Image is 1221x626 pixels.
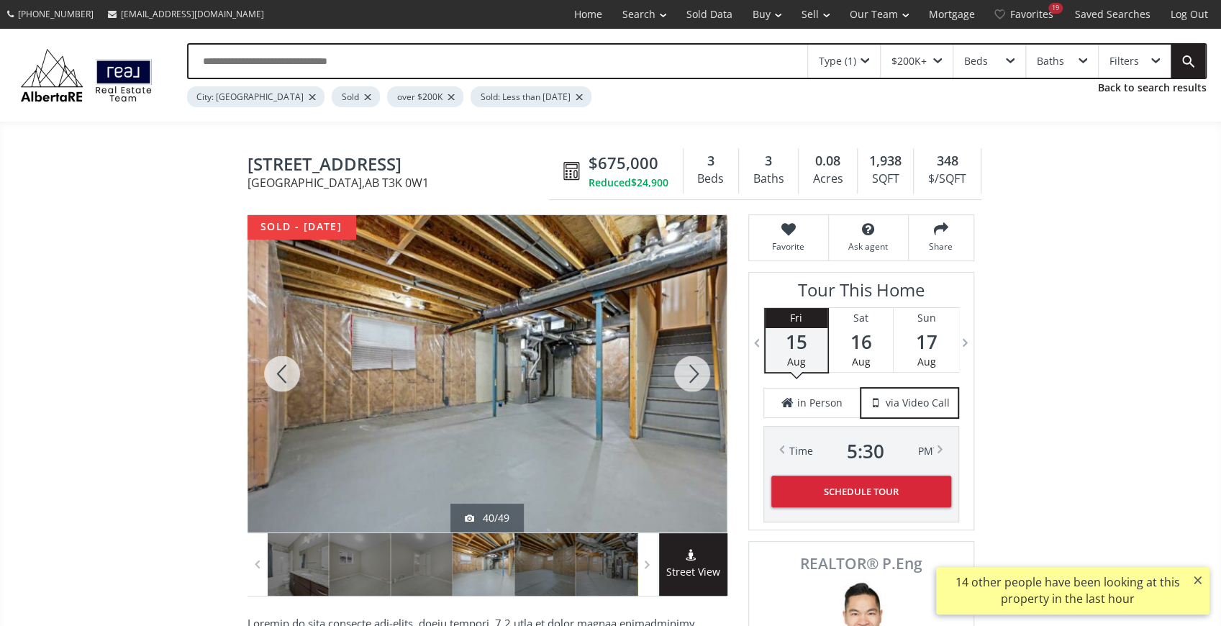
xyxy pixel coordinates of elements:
[766,332,827,352] span: 15
[806,152,850,171] div: 0.08
[589,152,658,174] span: $675,000
[248,215,355,239] div: sold - [DATE]
[787,355,806,368] span: Aug
[869,152,902,171] span: 1,938
[746,168,791,190] div: Baths
[101,1,271,27] a: [EMAIL_ADDRESS][DOMAIN_NAME]
[852,355,871,368] span: Aug
[631,176,668,190] span: $24,900
[1098,81,1207,95] a: Back to search results
[589,176,668,190] div: Reduced
[332,86,380,107] div: Sold
[797,396,843,410] span: in Person
[865,168,906,190] div: SQFT
[921,152,973,171] div: 348
[187,86,324,107] div: City: [GEOGRAPHIC_DATA]
[121,8,264,20] span: [EMAIL_ADDRESS][DOMAIN_NAME]
[964,56,988,66] div: Beds
[387,86,463,107] div: over $200K
[894,332,958,352] span: 17
[916,240,966,253] span: Share
[763,280,959,307] h3: Tour This Home
[1037,56,1064,66] div: Baths
[766,308,827,328] div: Fri
[771,476,951,507] button: Schedule Tour
[806,168,850,190] div: Acres
[894,308,958,328] div: Sun
[465,511,509,525] div: 40/49
[1109,56,1139,66] div: Filters
[1186,567,1209,593] button: ×
[891,56,927,66] div: $200K+
[943,574,1192,607] div: 14 other people have been looking at this property in the last hour
[471,86,591,107] div: Sold: Less than [DATE]
[829,308,893,328] div: Sat
[746,152,791,171] div: 3
[248,155,556,177] span: 71 Panton Way NW
[756,240,821,253] span: Favorite
[847,441,884,461] span: 5 : 30
[248,215,727,532] div: 71 Panton Way NW Calgary, AB T3K 0W1 - Photo 40 of 49
[836,240,901,253] span: Ask agent
[18,8,94,20] span: [PHONE_NUMBER]
[659,564,727,581] span: Street View
[691,168,731,190] div: Beds
[691,152,731,171] div: 3
[921,168,973,190] div: $/SQFT
[886,396,950,410] span: via Video Call
[819,56,856,66] div: Type (1)
[765,556,958,571] span: REALTOR® P.Eng
[829,332,893,352] span: 16
[1048,3,1063,14] div: 19
[789,441,933,461] div: Time PM
[917,355,936,368] span: Aug
[248,177,556,189] span: [GEOGRAPHIC_DATA] , AB T3K 0W1
[14,45,158,106] img: Logo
